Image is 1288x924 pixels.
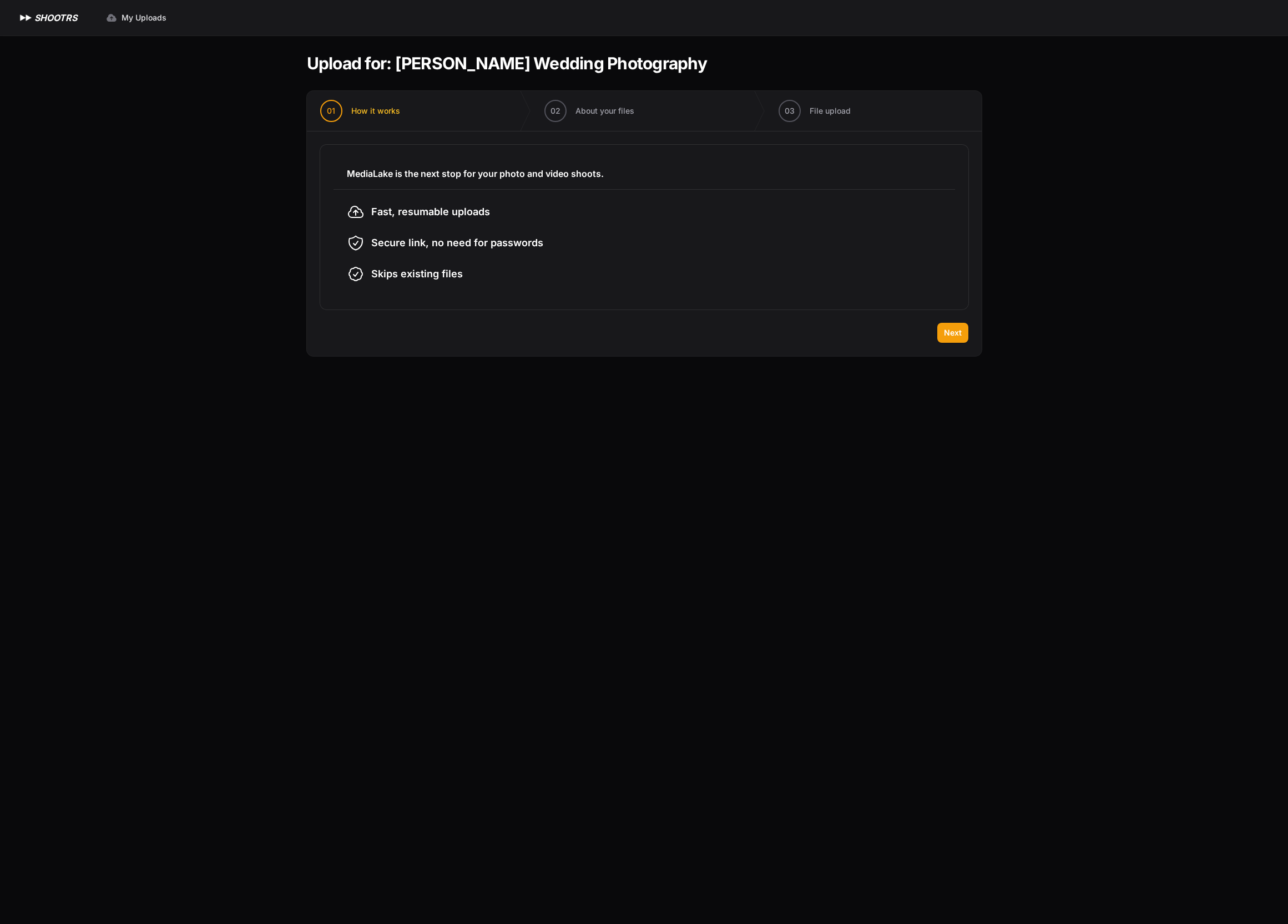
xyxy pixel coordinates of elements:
[18,11,34,24] img: SHOOTRS
[122,12,166,23] span: My Uploads
[371,204,490,220] span: Fast, resumable uploads
[810,105,851,116] span: File upload
[307,53,707,73] h1: Upload for: [PERSON_NAME] Wedding Photography
[34,11,77,24] h1: SHOOTRS
[371,235,543,251] span: Secure link, no need for passwords
[785,105,795,116] span: 03
[327,105,335,116] span: 01
[531,91,648,131] button: 02 About your files
[937,323,968,343] button: Next
[371,266,463,282] span: Skips existing files
[99,8,173,28] a: My Uploads
[575,105,634,116] span: About your files
[944,327,962,338] span: Next
[18,11,77,24] a: SHOOTRS SHOOTRS
[765,91,864,131] button: 03 File upload
[550,105,560,116] span: 02
[351,105,400,116] span: How it works
[307,91,413,131] button: 01 How it works
[347,167,942,180] h3: MediaLake is the next stop for your photo and video shoots.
